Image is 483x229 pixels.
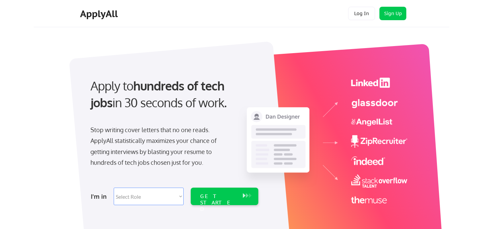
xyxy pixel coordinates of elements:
button: Log In [348,7,375,20]
button: Sign Up [379,7,406,20]
div: ApplyAll [80,8,120,20]
div: Apply to in 30 seconds of work. [90,77,256,111]
div: Stop writing cover letters that no one reads. ApplyAll statistically maximizes your chance of get... [90,124,229,168]
div: I'm in [91,191,110,202]
strong: hundreds of tech jobs [90,78,227,110]
div: GET STARTED [200,193,236,213]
